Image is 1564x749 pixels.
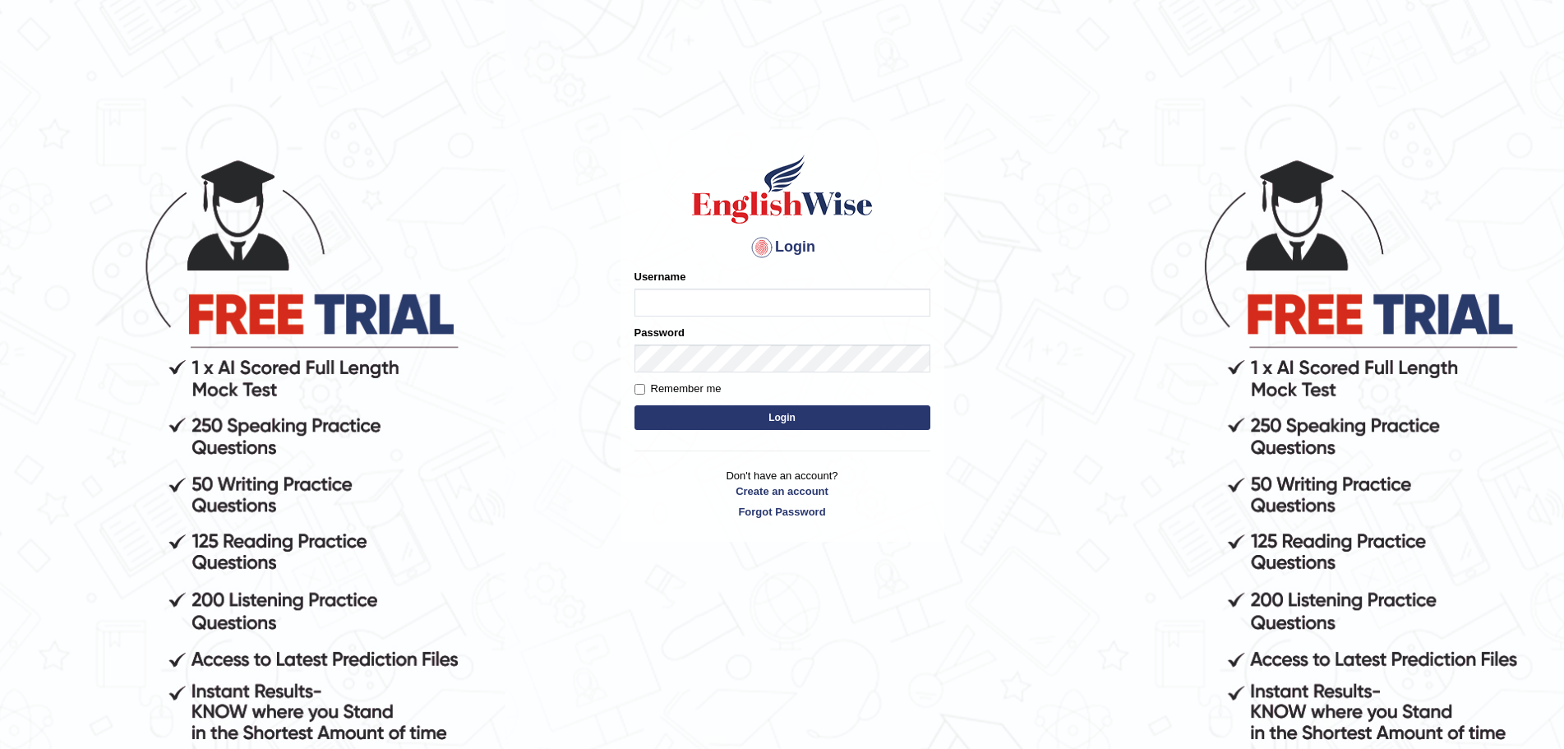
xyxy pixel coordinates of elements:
img: Logo of English Wise sign in for intelligent practice with AI [689,152,876,226]
label: Remember me [634,381,722,397]
a: Forgot Password [634,504,930,520]
input: Remember me [634,384,645,395]
button: Login [634,405,930,430]
a: Create an account [634,483,930,499]
h4: Login [634,234,930,261]
p: Don't have an account? [634,468,930,519]
label: Password [634,325,685,340]
label: Username [634,269,686,284]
